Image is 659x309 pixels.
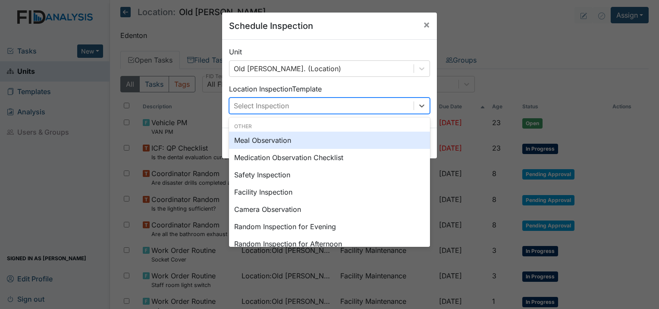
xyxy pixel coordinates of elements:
[229,166,430,183] div: Safety Inspection
[229,201,430,218] div: Camera Observation
[229,183,430,201] div: Facility Inspection
[416,13,437,37] button: Close
[234,101,289,111] div: Select Inspection
[229,84,322,94] label: Location Inspection Template
[423,18,430,31] span: ×
[229,123,430,130] div: Other
[229,218,430,235] div: Random Inspection for Evening
[229,132,430,149] div: Meal Observation
[229,235,430,252] div: Random Inspection for Afternoon
[234,63,341,74] div: Old [PERSON_NAME]. (Location)
[229,149,430,166] div: Medication Observation Checklist
[229,19,313,32] h5: Schedule Inspection
[229,47,242,57] label: Unit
